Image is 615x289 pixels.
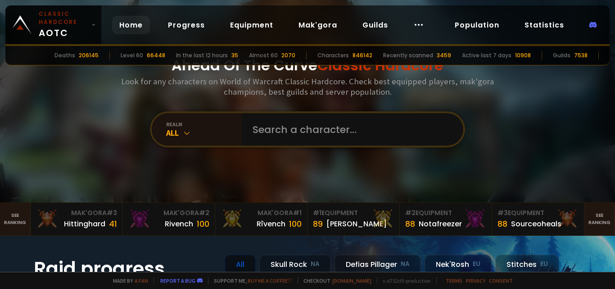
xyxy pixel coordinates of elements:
div: 89 [313,218,323,230]
div: Equipment [405,208,486,218]
div: Deaths [54,51,75,60]
span: AOTC [39,10,88,40]
div: Stitches [495,255,559,274]
a: Equipment [223,16,280,34]
div: 35 [231,51,238,60]
a: #2Equipment88Notafreezer [400,203,492,235]
small: EU [473,260,480,269]
div: Rivench [165,218,193,229]
a: Buy me a coffee [248,277,292,284]
small: Classic Hardcore [39,10,88,26]
div: 100 [289,218,302,230]
div: Mak'Gora [36,208,117,218]
span: # 2 [405,208,416,217]
div: 7538 [574,51,588,60]
a: Mak'Gora#3Hittinghard41 [31,203,123,235]
a: Progress [161,16,212,34]
a: Guilds [355,16,395,34]
a: Privacy [466,277,485,284]
div: Hittinghard [64,218,105,229]
span: Support me, [208,277,292,284]
div: In the last 12 hours [176,51,228,60]
div: All [166,128,242,138]
div: Mak'Gora [128,208,209,218]
a: a fan [135,277,148,284]
div: 41 [109,218,117,230]
a: Mak'Gora#2Rivench100 [123,203,215,235]
div: Active last 7 days [462,51,511,60]
div: 88 [497,218,507,230]
input: Search a character... [247,113,452,146]
a: [DOMAIN_NAME] [332,277,371,284]
div: Sourceoheals [511,218,561,229]
a: #3Equipment88Sourceoheals [492,203,584,235]
div: 88 [405,218,415,230]
div: Rîvench [257,218,285,229]
div: 10908 [515,51,531,60]
span: # 3 [497,208,508,217]
div: 206145 [79,51,99,60]
div: Recently scanned [383,51,433,60]
div: Guilds [553,51,570,60]
span: # 1 [313,208,321,217]
span: # 1 [293,208,302,217]
div: All [225,255,256,274]
div: Skull Rock [259,255,331,274]
div: 2070 [281,51,295,60]
div: Nek'Rosh [425,255,492,274]
small: NA [311,260,320,269]
div: Equipment [497,208,579,218]
div: 3459 [437,51,451,60]
a: #1Equipment89[PERSON_NAME] [307,203,400,235]
div: realm [166,121,242,128]
a: Mak'gora [291,16,344,34]
span: Made by [108,277,148,284]
div: Defias Pillager [335,255,421,274]
small: EU [540,260,548,269]
div: Mak'Gora [221,208,302,218]
a: Statistics [517,16,571,34]
h3: Look for any characters on World of Warcraft Classic Hardcore. Check best equipped players, mak'g... [118,76,497,97]
div: Level 60 [121,51,143,60]
span: v. d752d5 - production [377,277,431,284]
a: Seeranking [584,203,615,235]
a: Population [448,16,506,34]
small: NA [401,260,410,269]
span: # 2 [199,208,209,217]
div: 846142 [353,51,372,60]
div: Characters [317,51,349,60]
a: Consent [489,277,513,284]
div: Almost 60 [249,51,278,60]
span: # 3 [107,208,117,217]
a: Mak'Gora#1Rîvench100 [215,203,307,235]
a: Home [112,16,150,34]
div: 66448 [147,51,165,60]
h1: Ahead Of The Curve [172,55,443,76]
div: Equipment [313,208,394,218]
span: Checkout [298,277,371,284]
a: Classic HardcoreAOTC [5,5,101,44]
a: Report a bug [160,277,195,284]
a: Terms [446,277,462,284]
h1: Raid progress [34,255,214,283]
div: 100 [197,218,209,230]
div: [PERSON_NAME] [326,218,387,229]
div: Notafreezer [419,218,462,229]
